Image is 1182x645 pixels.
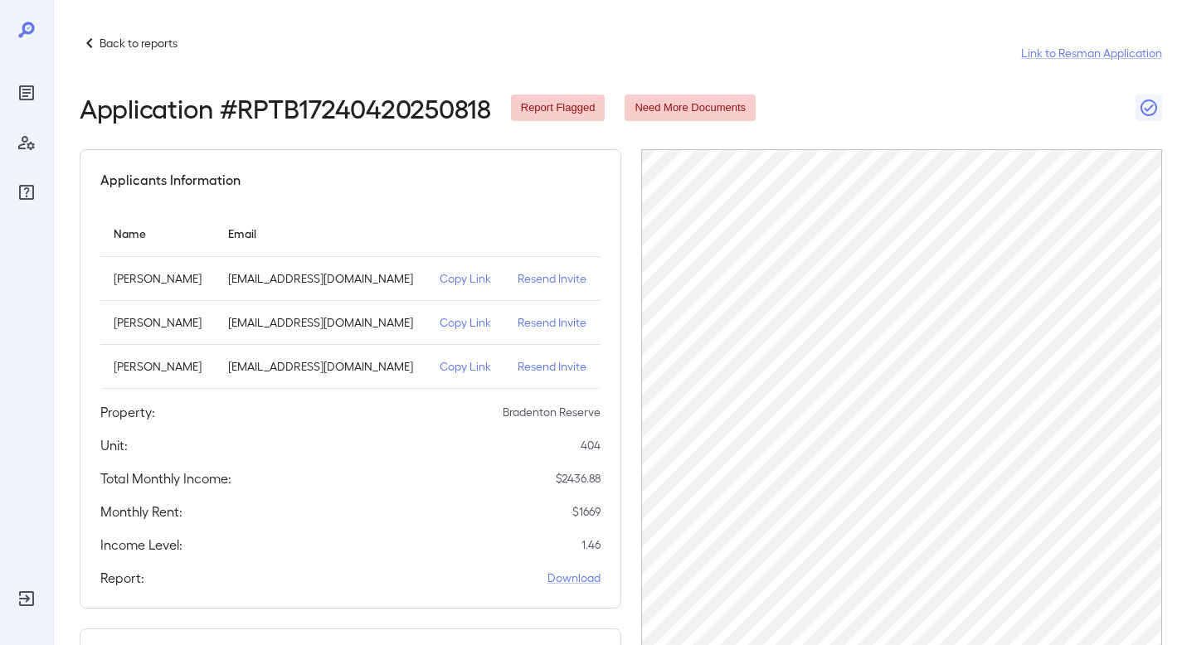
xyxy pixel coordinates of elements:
div: Reports [13,80,40,106]
h5: Property: [100,402,155,422]
p: Back to reports [100,35,178,51]
p: Bradenton Reserve [503,404,601,420]
p: $ 2436.88 [556,470,601,487]
p: Copy Link [440,314,491,331]
p: [EMAIL_ADDRESS][DOMAIN_NAME] [228,358,413,375]
h2: Application # RPTB17240420250818 [80,93,491,123]
table: simple table [100,210,601,389]
span: Need More Documents [625,100,756,116]
h5: Report: [100,568,144,588]
p: $ 1669 [572,503,601,520]
p: 404 [581,437,601,453]
p: Resend Invite [518,358,586,375]
p: Resend Invite [518,314,586,331]
p: Copy Link [440,358,491,375]
p: [PERSON_NAME] [114,358,202,375]
h5: Income Level: [100,535,182,555]
p: [PERSON_NAME] [114,270,202,287]
h5: Applicants Information [100,170,241,190]
span: Report Flagged [511,100,606,116]
button: Close Report [1136,95,1162,121]
p: 1.46 [581,536,601,553]
a: Download [547,570,601,586]
div: FAQ [13,179,40,206]
div: Log Out [13,585,40,612]
h5: Monthly Rent: [100,502,182,521]
p: Resend Invite [518,270,586,287]
div: Manage Users [13,129,40,156]
p: [EMAIL_ADDRESS][DOMAIN_NAME] [228,270,413,287]
th: Email [215,210,426,257]
p: Copy Link [440,270,491,287]
th: Name [100,210,215,257]
p: [PERSON_NAME] [114,314,202,331]
p: [EMAIL_ADDRESS][DOMAIN_NAME] [228,314,413,331]
h5: Total Monthly Income: [100,468,231,488]
a: Link to Resman Application [1021,45,1162,61]
h5: Unit: [100,435,128,455]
